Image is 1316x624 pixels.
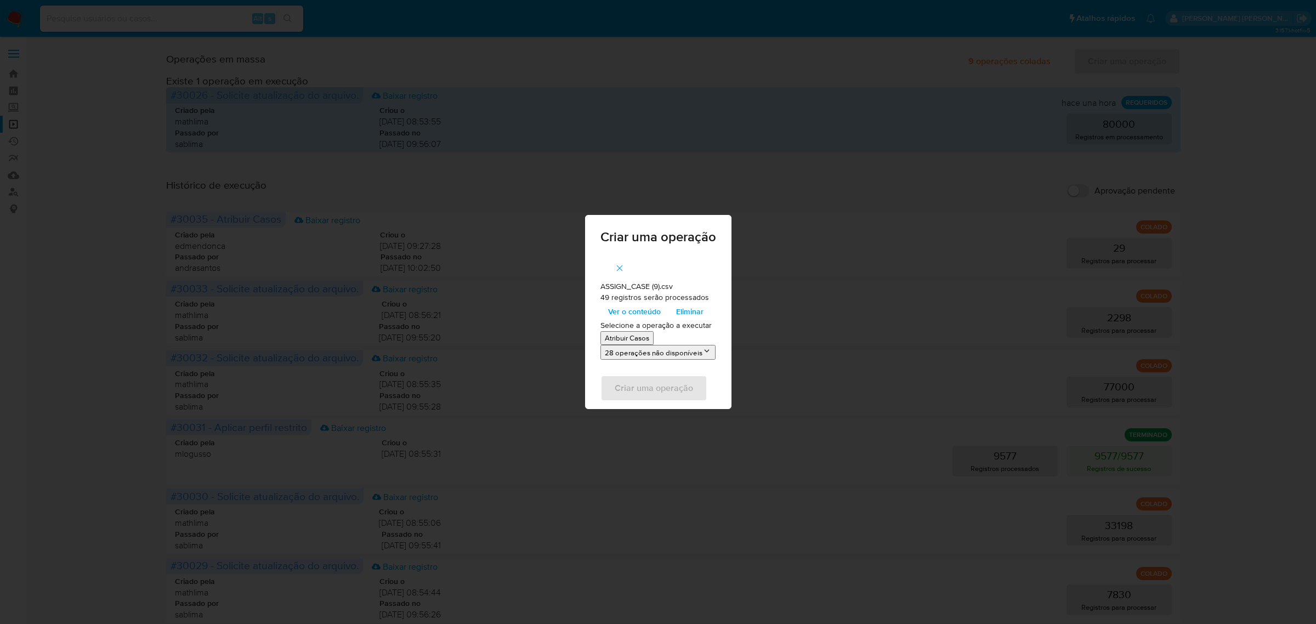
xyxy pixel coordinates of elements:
[600,331,654,345] button: Atribuir Casos
[605,333,649,343] p: Atribuir Casos
[600,345,716,360] button: 28 operações não disponíveis
[676,304,704,319] span: Eliminar
[600,303,668,320] button: Ver o conteúdo
[600,320,716,331] p: Selecione a operação a executar
[608,304,661,319] span: Ver o conteúdo
[600,281,716,292] p: ASSIGN_CASE (9).csv
[600,292,716,303] p: 49 registros serão processados
[600,230,716,243] span: Criar uma operação
[668,303,711,320] button: Eliminar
